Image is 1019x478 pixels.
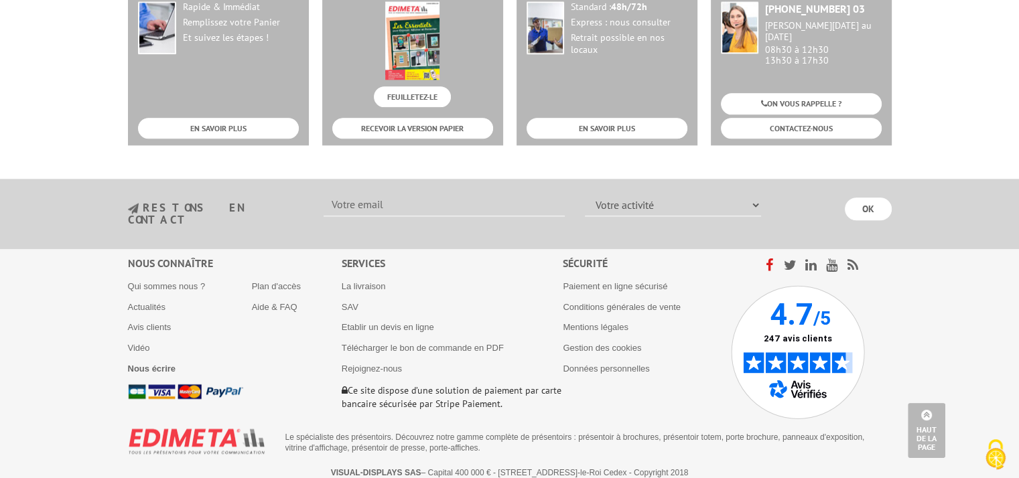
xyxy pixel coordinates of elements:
[128,302,165,312] a: Actualités
[972,432,1019,478] button: Cookies (fenêtre modale)
[332,118,493,139] a: RECEVOIR LA VERSION PAPIER
[563,343,641,353] a: Gestion des cookies
[765,2,865,15] strong: [PHONE_NUMBER] 03
[721,1,758,54] img: widget-service.jpg
[128,202,304,226] h3: restons en contact
[128,364,176,374] a: Nous écrire
[128,322,172,332] a: Avis clients
[611,1,647,13] strong: 48h/72h
[765,20,882,66] div: 08h30 à 12h30 13h30 à 17h30
[908,403,945,458] a: Haut de la page
[252,302,297,312] a: Aide & FAQ
[252,281,301,291] a: Plan d'accès
[571,1,687,13] div: Standard :
[979,438,1012,471] img: Cookies (fenêtre modale)
[324,193,565,216] input: Votre email
[342,256,563,271] div: Services
[138,118,299,139] a: EN SAVOIR PLUS
[342,322,434,332] a: Etablir un devis en ligne
[342,364,402,374] a: Rejoignez-nous
[527,118,687,139] a: EN SAVOIR PLUS
[128,281,206,291] a: Qui sommes nous ?
[845,197,892,220] input: OK
[342,281,386,291] a: La livraison
[721,93,882,114] a: ON VOUS RAPPELLE ?
[285,432,882,453] p: Le spécialiste des présentoirs. Découvrez notre gamme complète de présentoirs : présentoir à broc...
[731,285,865,419] img: Avis Vérifiés - 4.7 sur 5 - 247 avis clients
[563,302,681,312] a: Conditions générales de vente
[721,118,882,139] a: CONTACTEZ-NOUS
[571,17,687,29] div: Express : nous consulter
[128,203,139,214] img: newsletter.jpg
[571,32,687,56] div: Retrait possible en nos locaux
[342,343,504,353] a: Télécharger le bon de commande en PDF
[563,256,731,271] div: Sécurité
[183,17,299,29] div: Remplissez votre Panier
[563,364,649,374] a: Données personnelles
[385,1,439,80] img: edimeta.jpeg
[342,384,563,410] p: Ce site dispose d’une solution de paiement par carte bancaire sécurisée par Stripe Paiement.
[183,1,299,13] div: Rapide & Immédiat
[765,20,882,43] div: [PERSON_NAME][DATE] au [DATE]
[128,343,150,353] a: Vidéo
[183,32,299,44] div: Et suivez les étapes !
[331,468,421,477] strong: VISUAL-DISPLAYS SAS
[128,256,342,271] div: Nous connaître
[342,302,358,312] a: SAV
[374,86,451,107] a: FEUILLETEZ-LE
[138,1,176,54] img: widget-devis.jpg
[527,1,564,54] img: widget-livraison.jpg
[563,281,667,291] a: Paiement en ligne sécurisé
[140,468,880,477] p: – Capital 400 000 € - [STREET_ADDRESS]-le-Roi Cedex - Copyright 2018
[563,322,628,332] a: Mentions légales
